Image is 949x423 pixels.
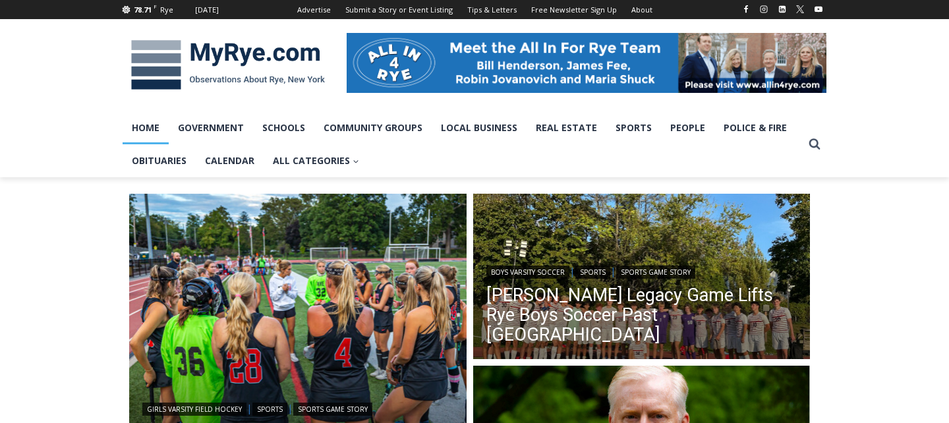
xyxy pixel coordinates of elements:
img: All in for Rye [347,33,826,92]
a: Government [169,111,253,144]
button: View Search Form [803,132,826,156]
a: Police & Fire [714,111,796,144]
a: Obituaries [123,144,196,177]
a: Sports [252,403,287,416]
a: Calendar [196,144,264,177]
a: Sports Game Story [616,266,695,279]
a: Read More Felix Wismer’s Legacy Game Lifts Rye Boys Soccer Past Pleasantville [473,194,811,362]
nav: Primary Navigation [123,111,803,178]
a: Sports [575,266,610,279]
span: F [154,3,157,10]
a: Linkedin [774,1,790,17]
img: MyRye.com [123,31,333,99]
a: Local Business [432,111,527,144]
div: | | [486,263,797,279]
a: Home [123,111,169,144]
div: [DATE] [195,4,219,16]
a: Real Estate [527,111,606,144]
a: Sports Game Story [293,403,372,416]
div: | | [142,400,453,416]
a: YouTube [811,1,826,17]
a: Community Groups [314,111,432,144]
a: Instagram [756,1,772,17]
div: Rye [160,4,173,16]
a: X [792,1,808,17]
a: People [661,111,714,144]
a: Facebook [738,1,754,17]
img: (PHOTO: The Rye Boys Soccer team from October 4, 2025, against Pleasantville. Credit: Daniela Arr... [473,194,811,362]
a: Sports [606,111,661,144]
a: [PERSON_NAME] Legacy Game Lifts Rye Boys Soccer Past [GEOGRAPHIC_DATA] [486,285,797,345]
span: 78.71 [134,5,152,14]
a: All Categories [264,144,368,177]
a: Girls Varsity Field Hockey [142,403,246,416]
span: All Categories [273,154,359,168]
a: Boys Varsity Soccer [486,266,569,279]
a: Schools [253,111,314,144]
